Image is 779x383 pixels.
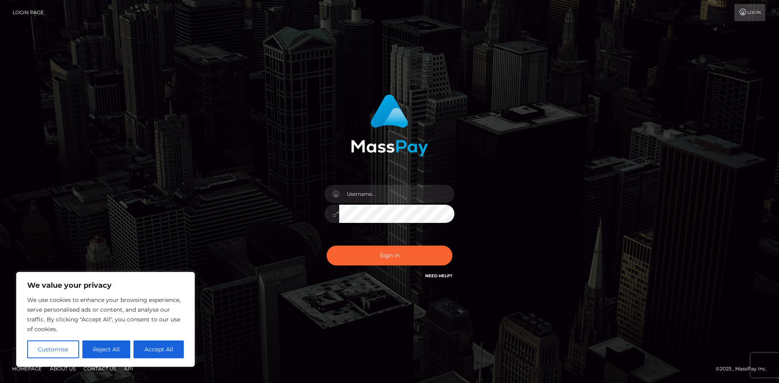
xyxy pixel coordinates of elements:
[121,362,136,375] a: API
[27,340,79,358] button: Customise
[425,273,452,278] a: Need Help?
[9,362,45,375] a: Homepage
[13,4,44,21] a: Login Page
[80,362,119,375] a: Contact Us
[327,246,452,265] button: Sign in
[16,272,195,367] div: We value your privacy
[27,280,184,290] p: We value your privacy
[133,340,184,358] button: Accept All
[82,340,131,358] button: Reject All
[47,362,79,375] a: About Us
[716,364,773,373] div: © 2025 , MassPay Inc.
[351,94,428,156] img: MassPay Login
[734,4,765,21] a: Login
[27,295,184,334] p: We use cookies to enhance your browsing experience, serve personalised ads or content, and analys...
[339,185,454,203] input: Username...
